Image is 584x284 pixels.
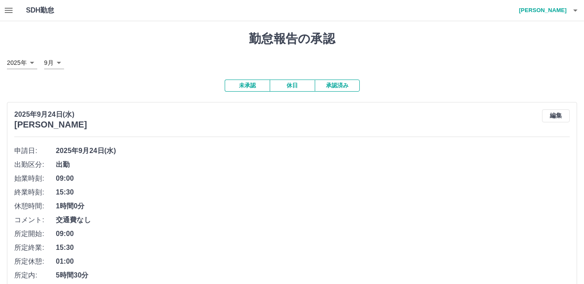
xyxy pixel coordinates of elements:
[14,160,56,170] span: 出勤区分:
[56,270,570,281] span: 5時間30分
[315,80,360,92] button: 承認済み
[14,270,56,281] span: 所定内:
[14,173,56,184] span: 始業時刻:
[14,120,87,130] h3: [PERSON_NAME]
[14,146,56,156] span: 申請日:
[56,187,570,198] span: 15:30
[56,243,570,253] span: 15:30
[56,160,570,170] span: 出勤
[56,256,570,267] span: 01:00
[56,146,570,156] span: 2025年9月24日(水)
[56,201,570,211] span: 1時間0分
[270,80,315,92] button: 休日
[56,173,570,184] span: 09:00
[14,229,56,239] span: 所定開始:
[56,215,570,225] span: 交通費なし
[14,201,56,211] span: 休憩時間:
[14,243,56,253] span: 所定終業:
[14,187,56,198] span: 終業時刻:
[7,57,37,69] div: 2025年
[14,215,56,225] span: コメント:
[14,109,87,120] p: 2025年9月24日(水)
[14,256,56,267] span: 所定休憩:
[225,80,270,92] button: 未承認
[56,229,570,239] span: 09:00
[44,57,64,69] div: 9月
[7,32,577,46] h1: 勤怠報告の承認
[542,109,570,122] button: 編集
